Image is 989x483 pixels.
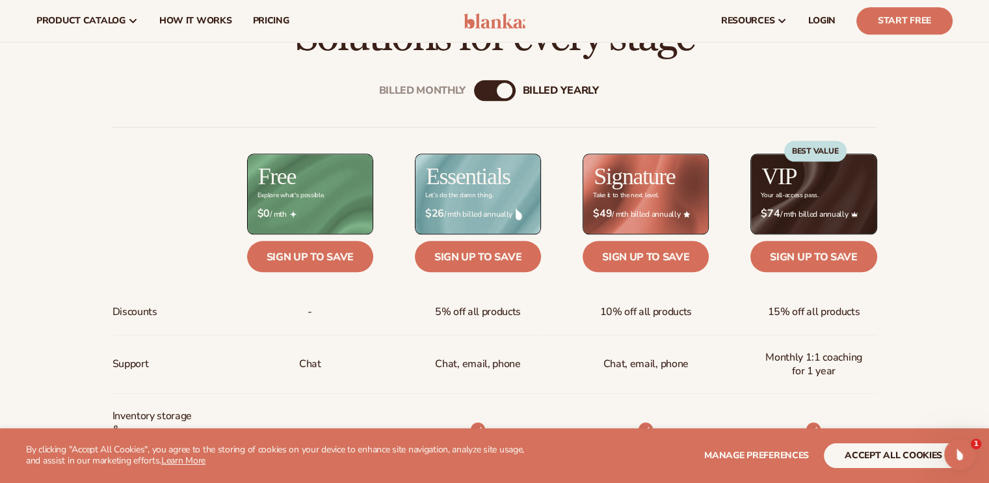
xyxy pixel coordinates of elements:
h2: Solutions for every stage [36,16,953,59]
img: Essentials_BG_9050f826-5aa9-47d9-a362-757b82c62641.jpg [415,154,540,233]
h2: Free [258,165,296,188]
img: free_bg.png [248,154,373,233]
span: How It Works [159,16,232,26]
p: Chat [299,352,321,376]
img: Crown_2d87c031-1b5a-4345-8312-a4356ddcde98.png [851,211,858,217]
span: Inventory storage & order fulfillment [112,404,199,455]
span: 1 [971,439,981,449]
img: Free_Icon_bb6e7c7e-73f8-44bd-8ed0-223ea0fc522e.png [290,211,297,217]
strong: $26 [425,208,444,220]
div: Your all-access pass. [761,192,818,199]
span: LOGIN [808,16,836,26]
iframe: Intercom live chat [944,439,975,470]
span: Discounts [112,300,157,324]
button: Manage preferences [704,443,809,468]
strong: $49 [593,208,612,220]
div: Let’s do the damn thing. [425,192,493,199]
span: product catalog [36,16,125,26]
span: / mth billed annually [425,208,531,220]
span: Monthly 1:1 coaching for 1 year [761,346,866,383]
a: Sign up to save [247,241,373,272]
span: resources [721,16,774,26]
p: Chat, email, phone [435,352,520,376]
img: VIP_BG_199964bd-3653-43bc-8a67-789d2d7717b9.jpg [751,154,876,233]
strong: $74 [761,208,780,220]
span: Support [112,352,149,376]
img: Star_6.png [683,211,690,217]
a: Sign up to save [415,241,541,272]
span: 5% off all products [435,300,521,324]
a: Sign up to save [750,241,877,272]
span: 15% off all products [768,300,860,324]
img: drop.png [516,208,522,220]
h2: VIP [761,165,797,188]
p: By clicking "Accept All Cookies", you agree to the storing of cookies on your device to enhance s... [26,445,539,467]
span: / mth [257,208,363,220]
h2: Signature [594,165,675,188]
a: Sign up to save [583,241,709,272]
div: Explore what's possible. [257,192,324,199]
span: Chat, email, phone [603,352,689,376]
div: Take it to the next level. [593,192,659,199]
a: Learn More [161,454,205,467]
p: - [308,418,312,442]
span: Manage preferences [704,449,809,462]
span: / mth billed annually [761,208,866,220]
span: pricing [252,16,289,26]
strong: $0 [257,208,270,220]
span: - [308,300,312,324]
img: Signature_BG_eeb718c8-65ac-49e3-a4e5-327c6aa73146.jpg [583,154,708,233]
h2: Essentials [426,165,510,188]
div: BEST VALUE [784,141,847,161]
button: accept all cookies [824,443,963,468]
div: Billed Monthly [379,85,466,97]
a: Start Free [856,7,953,34]
div: billed Yearly [523,85,599,97]
span: 10% off all products [600,300,692,324]
span: / mth billed annually [593,208,698,220]
img: logo [464,13,525,29]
